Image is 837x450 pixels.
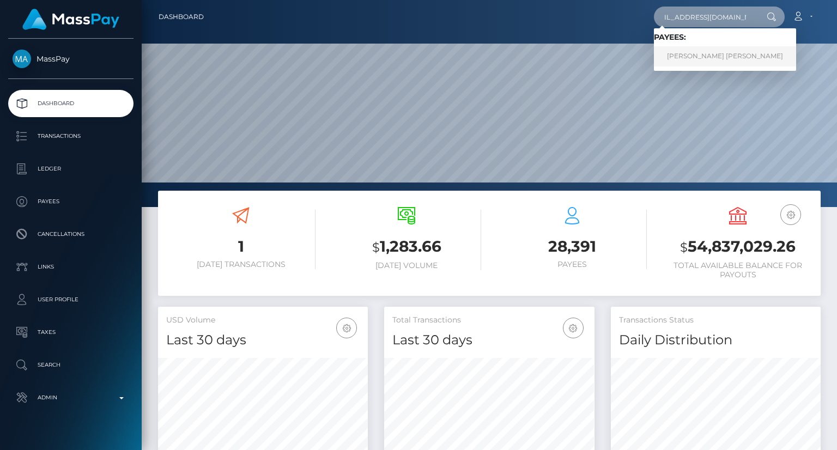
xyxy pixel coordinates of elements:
p: Cancellations [13,226,129,242]
a: Transactions [8,123,134,150]
h4: Last 30 days [392,331,586,350]
p: Payees [13,193,129,210]
p: Admin [13,390,129,406]
h6: Payees: [654,33,796,42]
h4: Last 30 days [166,331,360,350]
h5: Transactions Status [619,315,812,326]
a: User Profile [8,286,134,313]
h6: [DATE] Volume [332,261,481,270]
p: User Profile [13,291,129,308]
p: Taxes [13,324,129,340]
h4: Daily Distribution [619,331,812,350]
h6: Payees [498,260,647,269]
a: Payees [8,188,134,215]
a: Dashboard [159,5,204,28]
a: Dashboard [8,90,134,117]
a: Search [8,351,134,379]
a: Links [8,253,134,281]
a: Ledger [8,155,134,183]
p: Dashboard [13,95,129,112]
h3: 1 [166,236,316,257]
small: $ [372,240,380,255]
h5: Total Transactions [392,315,586,326]
h3: 54,837,029.26 [663,236,812,258]
a: Cancellations [8,221,134,248]
p: Transactions [13,128,129,144]
a: Taxes [8,319,134,346]
a: Admin [8,384,134,411]
p: Ledger [13,161,129,177]
h6: [DATE] Transactions [166,260,316,269]
input: Search... [654,7,756,27]
span: MassPay [8,54,134,64]
small: $ [680,240,688,255]
h3: 1,283.66 [332,236,481,258]
img: MassPay Logo [22,9,119,30]
a: [PERSON_NAME] [PERSON_NAME] [654,46,796,66]
p: Search [13,357,129,373]
img: MassPay [13,50,31,68]
h3: 28,391 [498,236,647,257]
p: Links [13,259,129,275]
h6: Total Available Balance for Payouts [663,261,812,279]
h5: USD Volume [166,315,360,326]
